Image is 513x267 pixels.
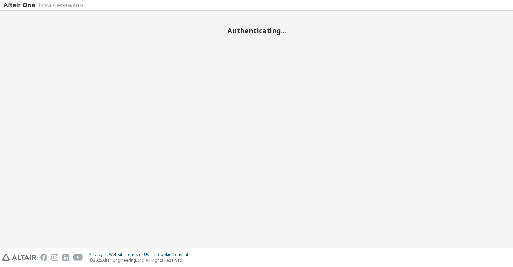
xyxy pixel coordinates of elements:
[158,252,192,257] div: Cookie Consent
[2,254,36,261] img: altair_logo.svg
[109,252,158,257] div: Website Terms of Use
[51,254,58,261] img: instagram.svg
[3,26,510,35] h2: Authenticating...
[73,254,83,261] img: youtube.svg
[3,2,87,9] img: Altair One
[89,252,109,257] div: Privacy
[62,254,69,261] img: linkedin.svg
[89,257,192,263] p: © 2025 Altair Engineering, Inc. All Rights Reserved.
[40,254,47,261] img: facebook.svg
